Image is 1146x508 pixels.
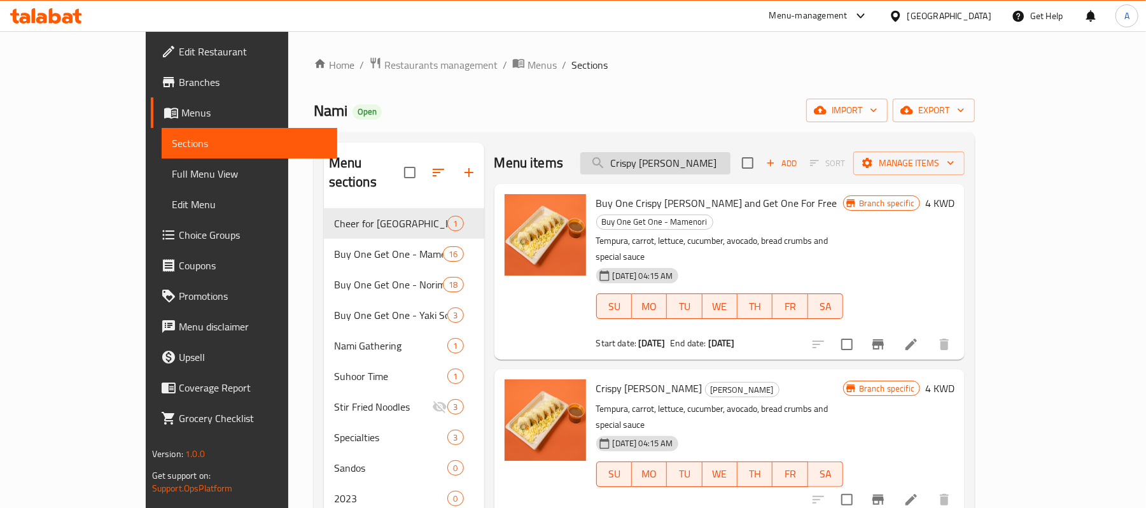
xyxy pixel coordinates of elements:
span: Coupons [179,258,327,273]
h2: Menu sections [329,153,404,192]
span: 1.0.0 [185,446,205,462]
span: import [816,102,877,118]
span: SA [813,465,838,483]
span: [DATE] 04:15 AM [608,270,678,282]
img: Buy One Crispy Maki and Get One For Free [505,194,586,276]
span: Add item [761,153,802,173]
button: TU [667,293,702,319]
span: FR [778,297,802,316]
span: Edit Restaurant [179,44,327,59]
div: items [447,430,463,445]
span: 0 [448,462,463,474]
span: Buy One Get One - Mamenori [334,246,444,262]
span: Grocery Checklist [179,411,327,426]
span: End date: [670,335,706,351]
button: SU [596,462,632,487]
span: 16 [444,248,463,260]
span: 3 [448,432,463,444]
div: Buy One Get One - Mamenori16 [324,239,484,269]
span: TU [672,465,697,483]
span: Choice Groups [179,227,327,243]
p: Tempura, carrot, lettuce, cucumber, avocado, bread crumbs and special sauce [596,401,843,433]
nav: breadcrumb [314,57,975,73]
button: MO [632,293,667,319]
button: Branch-specific-item [863,329,893,360]
svg: Inactive section [432,399,447,414]
a: Promotions [151,281,337,311]
div: Buy One Get One - Yaki Soba3 [324,300,484,330]
span: TU [672,297,697,316]
span: WE [708,465,732,483]
div: items [447,491,463,506]
p: Tempura, carrot, lettuce, cucumber, avocado, bread crumbs and special sauce [596,233,843,265]
div: items [443,277,463,292]
a: Menu disclaimer [151,311,337,342]
span: Crispy [PERSON_NAME] [596,379,702,398]
span: SU [602,465,627,483]
a: Grocery Checklist [151,403,337,434]
button: WE [702,293,737,319]
a: Full Menu View [162,159,337,189]
a: Support.OpsPlatform [152,480,233,497]
div: Sandos0 [324,453,484,483]
b: [DATE] [638,335,665,351]
span: Sandos [334,460,448,476]
li: / [503,57,507,73]
span: Menus [528,57,557,73]
span: Edit Menu [172,197,327,212]
span: Full Menu View [172,166,327,181]
span: Buy One Crispy [PERSON_NAME] and Get One For Free [596,194,837,213]
span: Suhoor Time [334,369,448,384]
span: TH [743,297,767,316]
span: Coverage Report [179,380,327,395]
span: SU [602,297,627,316]
button: Add section [454,157,484,188]
span: export [903,102,965,118]
button: FR [772,293,807,319]
div: items [447,460,463,476]
button: TU [667,462,702,487]
a: Restaurants management [369,57,498,73]
button: import [806,99,888,122]
span: Buy One Get One - Yaki Soba [334,307,448,323]
a: Edit Restaurant [151,36,337,67]
a: Edit menu item [904,492,919,507]
a: Branches [151,67,337,97]
a: Menus [151,97,337,128]
button: delete [929,329,960,360]
div: Open [353,104,382,120]
span: Version: [152,446,183,462]
button: TH [737,293,772,319]
div: Nami Gathering1 [324,330,484,361]
a: Edit menu item [904,337,919,352]
a: Coupons [151,250,337,281]
div: Specialties3 [324,422,484,453]
span: Manage items [863,155,954,171]
span: MO [637,465,662,483]
span: SA [813,297,838,316]
span: Branch specific [854,383,919,395]
span: Select all sections [396,159,423,186]
div: Cheer for [GEOGRAPHIC_DATA]1 [324,208,484,239]
b: [DATE] [708,335,735,351]
input: search [580,152,730,174]
span: Sections [571,57,608,73]
span: Select section [734,150,761,176]
span: Buy One Get One - Norimaki [334,277,444,292]
span: Branch specific [854,197,919,209]
button: Manage items [853,152,965,175]
span: Cheer for [GEOGRAPHIC_DATA] [334,216,448,231]
a: Upsell [151,342,337,372]
button: MO [632,462,667,487]
div: Cheer for Kuwait [334,216,448,231]
div: items [447,369,463,384]
div: Menu-management [769,8,848,24]
div: items [443,246,463,262]
span: Promotions [179,288,327,304]
li: / [562,57,566,73]
div: Stir Fried Noodles [334,399,433,414]
button: SA [808,462,843,487]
